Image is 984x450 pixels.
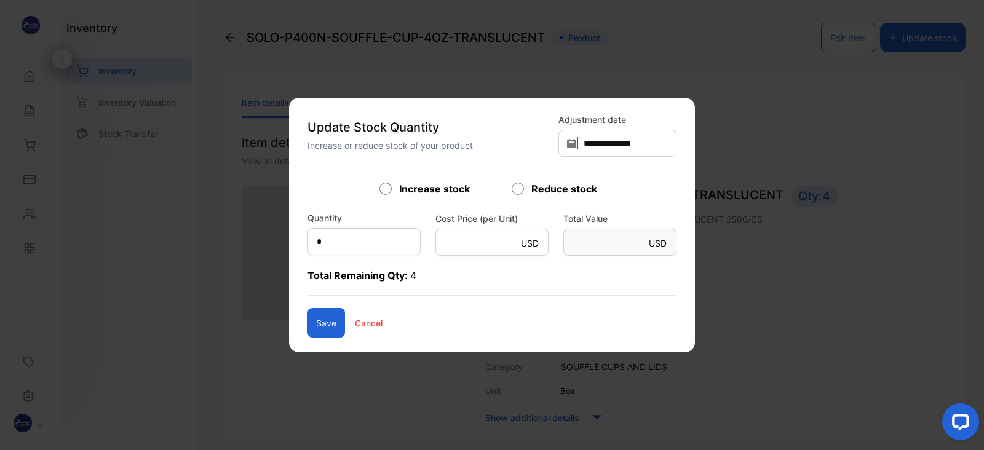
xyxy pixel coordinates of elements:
p: USD [649,237,667,250]
p: Increase or reduce stock of your product [307,139,551,152]
label: Quantity [307,211,342,224]
iframe: LiveChat chat widget [932,398,984,450]
p: Total Remaining Qty: [307,268,676,296]
span: 4 [410,269,416,282]
label: Cost Price (per Unit) [435,212,549,225]
label: Reduce stock [531,181,597,196]
label: Total Value [563,212,676,225]
p: Cancel [355,317,383,330]
p: Update Stock Quantity [307,118,551,136]
button: Save [307,308,345,337]
label: Increase stock [399,181,470,196]
label: Adjustment date [558,113,676,126]
p: USD [521,237,539,250]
